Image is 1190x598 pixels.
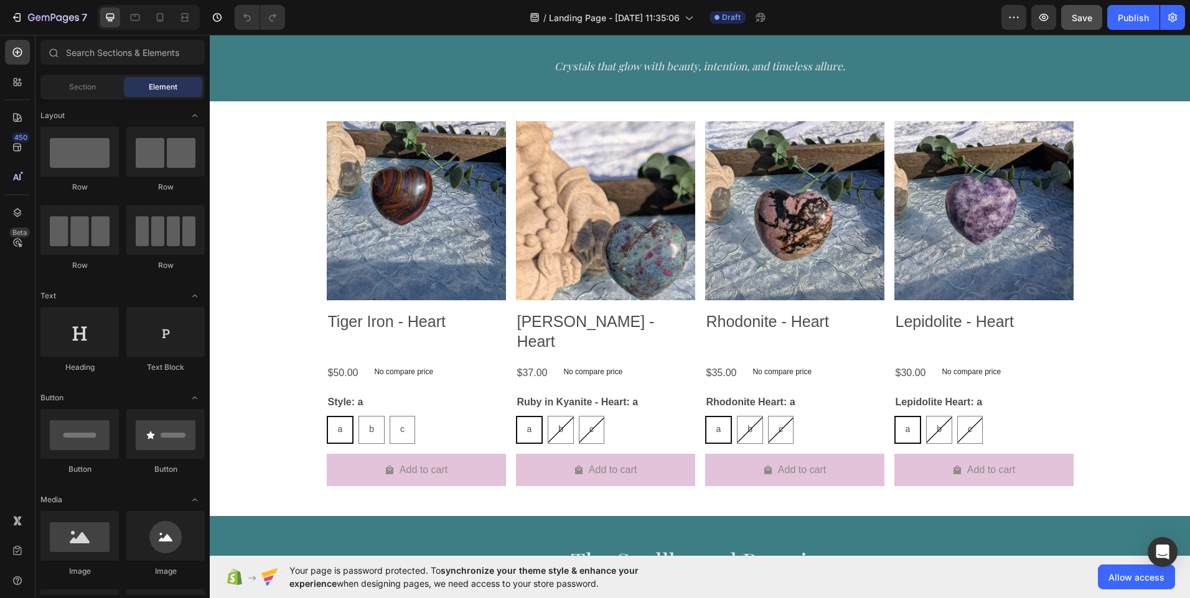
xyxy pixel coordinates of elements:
span: a [696,389,701,399]
span: Toggle open [185,286,205,306]
div: Text Block [126,362,205,373]
h2: Lepidolite - Heart [685,275,864,298]
button: Add to cart [685,419,864,452]
div: $37.00 [306,328,339,349]
legend: Ruby in Kyanite - Heart: a [306,359,430,376]
span: c [380,389,384,399]
h2: Rhodonite - Heart [495,275,675,298]
span: Button [40,392,63,403]
div: Add to cart [757,426,805,444]
div: Button [40,464,119,475]
button: Allow access [1098,564,1175,589]
button: Save [1061,5,1102,30]
p: No compare price [543,333,602,341]
span: Toggle open [185,490,205,510]
button: Publish [1107,5,1160,30]
button: Add to cart [306,419,485,452]
div: 450 [12,132,30,142]
div: Add to cart [379,426,427,444]
span: synchronize your theme style & enhance your experience [289,565,639,589]
span: Save [1072,12,1092,23]
span: b [538,389,543,399]
a: Rhodonite - Heart [495,86,675,265]
div: Row [126,260,205,271]
div: Undo/Redo [235,5,285,30]
iframe: Design area [210,35,1190,556]
div: Button [126,464,205,475]
span: b [349,389,354,399]
span: / [543,11,546,24]
div: Row [40,182,119,193]
div: $30.00 [685,328,718,349]
div: Open Intercom Messenger [1148,537,1178,567]
legend: Lepidolite Heart: a [685,359,774,376]
div: Row [126,182,205,193]
p: No compare price [732,333,791,341]
a: Ruby kyanite - Heart [306,86,485,265]
span: Element [149,81,177,93]
span: Toggle open [185,388,205,408]
button: 7 [5,5,93,30]
span: Draft [722,12,741,23]
div: Beta [9,228,30,237]
div: Add to cart [568,426,616,444]
span: b [727,389,732,399]
span: Toggle open [185,106,205,126]
span: a [317,389,322,399]
a: Lepidolite - Heart [685,86,864,265]
button: Add to cart [495,419,675,452]
span: Media [40,494,62,505]
p: 7 [82,10,87,25]
div: Heading [40,362,119,373]
input: Search Sections & Elements [40,40,205,65]
div: Row [40,260,119,271]
div: Image [40,566,119,577]
span: The Spellbound Promise [361,510,620,542]
span: Landing Page - [DATE] 11:35:06 [549,11,680,24]
p: No compare price [354,333,413,341]
span: Text [40,290,56,301]
div: Publish [1118,11,1149,24]
div: Image [126,566,205,577]
span: Allow access [1108,571,1164,584]
span: c [758,389,762,399]
h2: [PERSON_NAME] - Heart [306,275,485,318]
span: Your page is password protected. To when designing pages, we need access to your store password. [289,564,687,590]
div: $35.00 [495,328,528,349]
span: Section [69,81,96,93]
span: Layout [40,110,65,121]
span: c [569,389,573,399]
span: a [507,389,512,399]
legend: Rhodonite Heart: a [495,359,587,376]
